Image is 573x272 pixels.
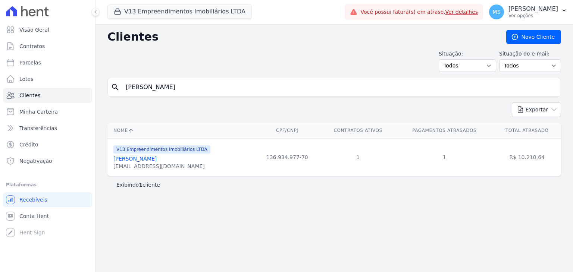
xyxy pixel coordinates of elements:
[139,182,143,188] b: 1
[3,121,92,136] a: Transferências
[512,102,561,117] button: Exportar
[3,22,92,37] a: Visão Geral
[360,8,478,16] span: Você possui fatura(s) em atraso.
[121,80,558,95] input: Buscar por nome, CPF ou e-mail
[3,137,92,152] a: Crédito
[320,123,396,138] th: Contratos Ativos
[508,13,558,19] p: Ver opções
[111,83,120,92] i: search
[107,123,254,138] th: Nome
[3,88,92,103] a: Clientes
[3,192,92,207] a: Recebíveis
[499,50,561,58] label: Situação do e-mail:
[19,157,52,165] span: Negativação
[107,4,252,19] button: V13 Empreendimentos Imobiliários LTDA
[396,138,493,176] td: 1
[493,138,561,176] td: R$ 10.210,64
[320,138,396,176] td: 1
[113,162,210,170] div: [EMAIL_ADDRESS][DOMAIN_NAME]
[254,123,320,138] th: CPF/CNPJ
[483,1,573,22] button: MS [PERSON_NAME] Ver opções
[19,108,58,116] span: Minha Carteira
[19,141,38,148] span: Crédito
[396,123,493,138] th: Pagamentos Atrasados
[493,123,561,138] th: Total Atrasado
[19,26,49,34] span: Visão Geral
[506,30,561,44] a: Novo Cliente
[19,59,41,66] span: Parcelas
[3,154,92,168] a: Negativação
[19,212,49,220] span: Conta Hent
[3,104,92,119] a: Minha Carteira
[19,124,57,132] span: Transferências
[113,145,210,154] span: V13 Empreendimentos Imobiliários LTDA
[3,55,92,70] a: Parcelas
[439,50,496,58] label: Situação:
[3,39,92,54] a: Contratos
[19,92,40,99] span: Clientes
[19,196,47,203] span: Recebíveis
[116,181,160,189] p: Exibindo cliente
[107,30,494,44] h2: Clientes
[445,9,478,15] a: Ver detalhes
[254,138,320,176] td: 136.934.977-70
[3,209,92,224] a: Conta Hent
[3,72,92,86] a: Lotes
[19,75,34,83] span: Lotes
[6,180,89,189] div: Plataformas
[113,156,157,162] a: [PERSON_NAME]
[508,5,558,13] p: [PERSON_NAME]
[493,9,501,15] span: MS
[19,42,45,50] span: Contratos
